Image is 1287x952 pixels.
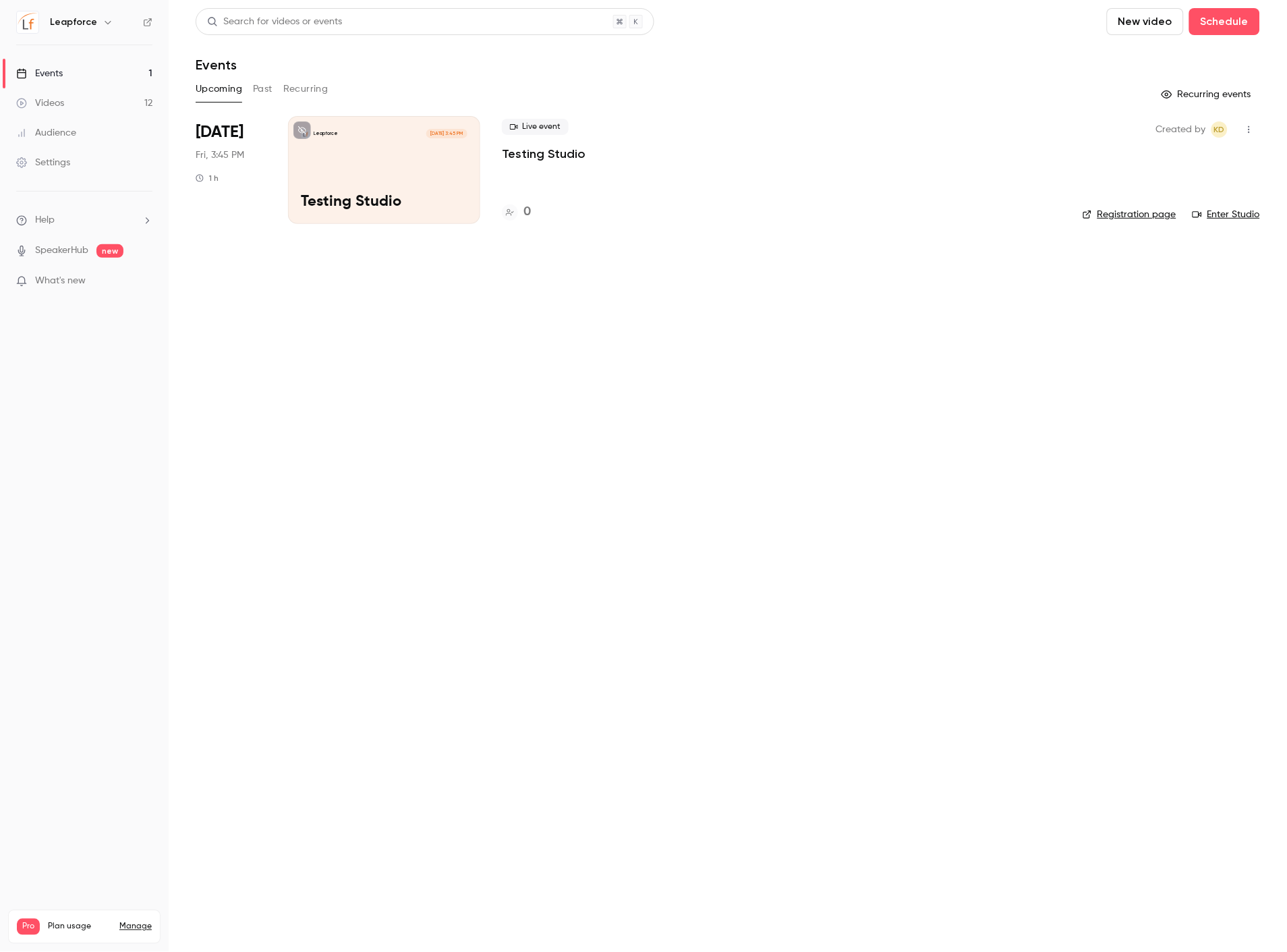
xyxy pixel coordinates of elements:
[196,78,242,100] button: Upcoming
[1083,208,1176,221] a: Registration page
[17,919,40,935] span: Pro
[523,203,531,221] h4: 0
[17,935,42,947] p: Videos
[1214,121,1225,138] span: KD
[50,16,97,29] h6: Leapforce
[502,119,569,135] span: Live event
[126,937,133,945] span: 12
[17,11,38,33] img: Leapforce
[253,78,273,100] button: Past
[16,67,63,80] div: Events
[16,156,70,169] div: Settings
[314,130,338,137] p: Leapforce
[301,194,467,211] p: Testing Studio
[96,244,123,258] span: new
[196,121,244,143] span: [DATE]
[48,922,111,932] span: Plan usage
[502,203,531,221] a: 0
[288,116,480,224] a: Testing StudioLeapforce[DATE] 3:45 PMTesting Studio
[196,148,244,162] span: Fri, 3:45 PM
[126,935,152,947] p: / 150
[196,173,219,184] div: 1 h
[16,213,152,227] li: help-dropdown-opener
[119,922,152,932] a: Manage
[1211,121,1228,138] span: Koen Dorreboom
[196,116,266,224] div: Aug 29 Fri, 3:45 PM (Europe/Berlin)
[1156,121,1206,138] span: Created by
[426,129,467,138] span: [DATE] 3:45 PM
[1189,8,1260,35] button: Schedule
[1193,208,1260,221] a: Enter Studio
[35,274,86,288] span: What's new
[196,57,237,73] h1: Events
[283,78,328,100] button: Recurring
[207,15,342,29] div: Search for videos or events
[502,146,585,162] a: Testing Studio
[16,126,76,140] div: Audience
[35,244,88,258] a: SpeakerHub
[1155,84,1260,105] button: Recurring events
[16,96,64,110] div: Videos
[1107,8,1184,35] button: New video
[35,213,55,227] span: Help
